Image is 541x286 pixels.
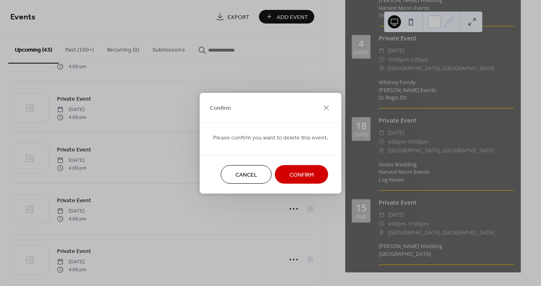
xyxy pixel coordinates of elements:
button: Confirm [275,165,328,184]
span: Confirm [289,170,314,179]
span: Confirm [210,104,231,113]
span: Cancel [235,170,257,179]
button: Cancel [221,165,272,184]
span: Please confirm you want to delete this event. [213,133,328,142]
